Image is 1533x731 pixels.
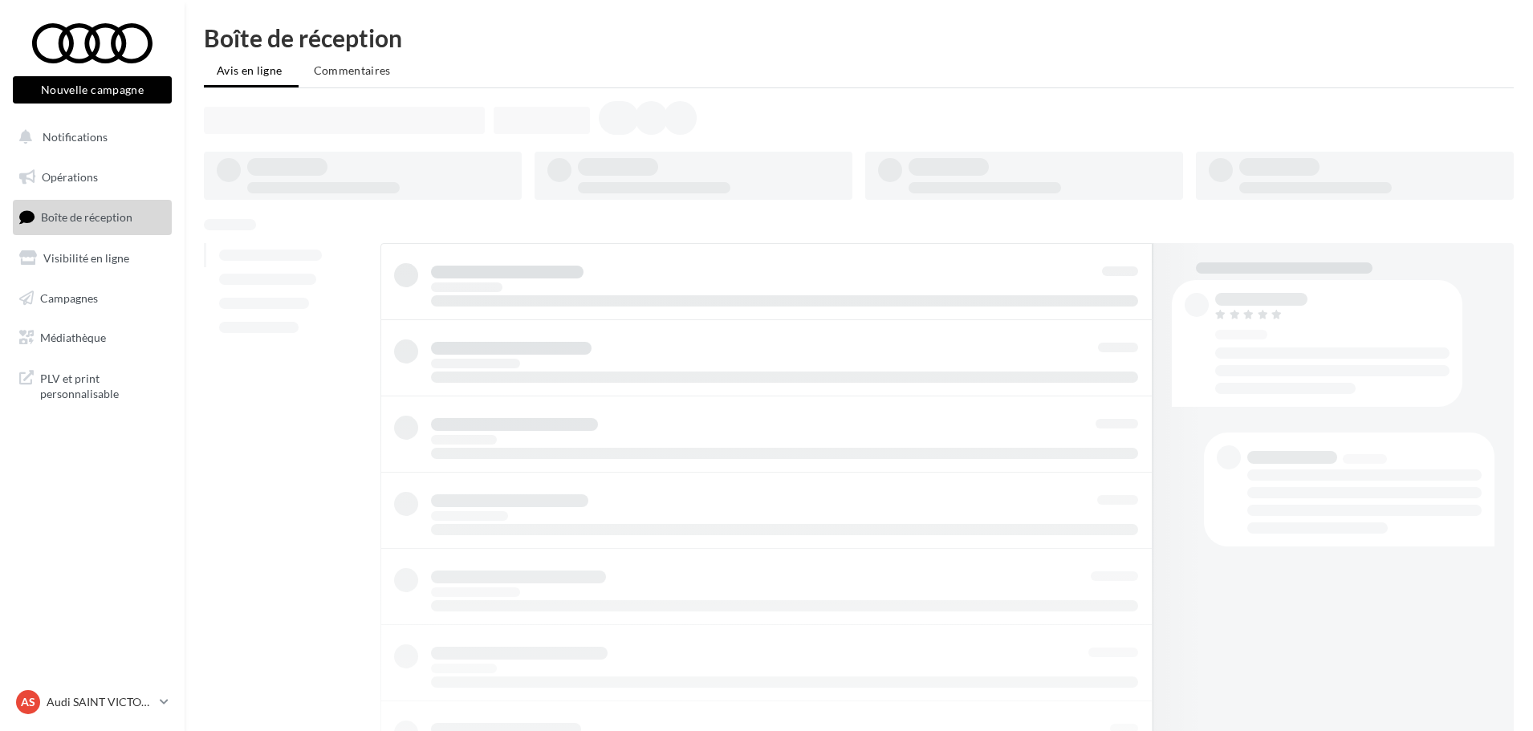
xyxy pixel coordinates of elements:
[40,290,98,304] span: Campagnes
[10,282,175,315] a: Campagnes
[10,120,169,154] button: Notifications
[40,331,106,344] span: Médiathèque
[13,687,172,717] a: AS Audi SAINT VICTORET
[40,368,165,402] span: PLV et print personnalisable
[10,242,175,275] a: Visibilité en ligne
[42,170,98,184] span: Opérations
[10,160,175,194] a: Opérations
[10,200,175,234] a: Boîte de réception
[10,361,175,408] a: PLV et print personnalisable
[43,130,108,144] span: Notifications
[41,210,132,224] span: Boîte de réception
[314,63,391,77] span: Commentaires
[47,694,153,710] p: Audi SAINT VICTORET
[10,321,175,355] a: Médiathèque
[43,251,129,265] span: Visibilité en ligne
[204,26,1514,50] div: Boîte de réception
[21,694,35,710] span: AS
[13,76,172,104] button: Nouvelle campagne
